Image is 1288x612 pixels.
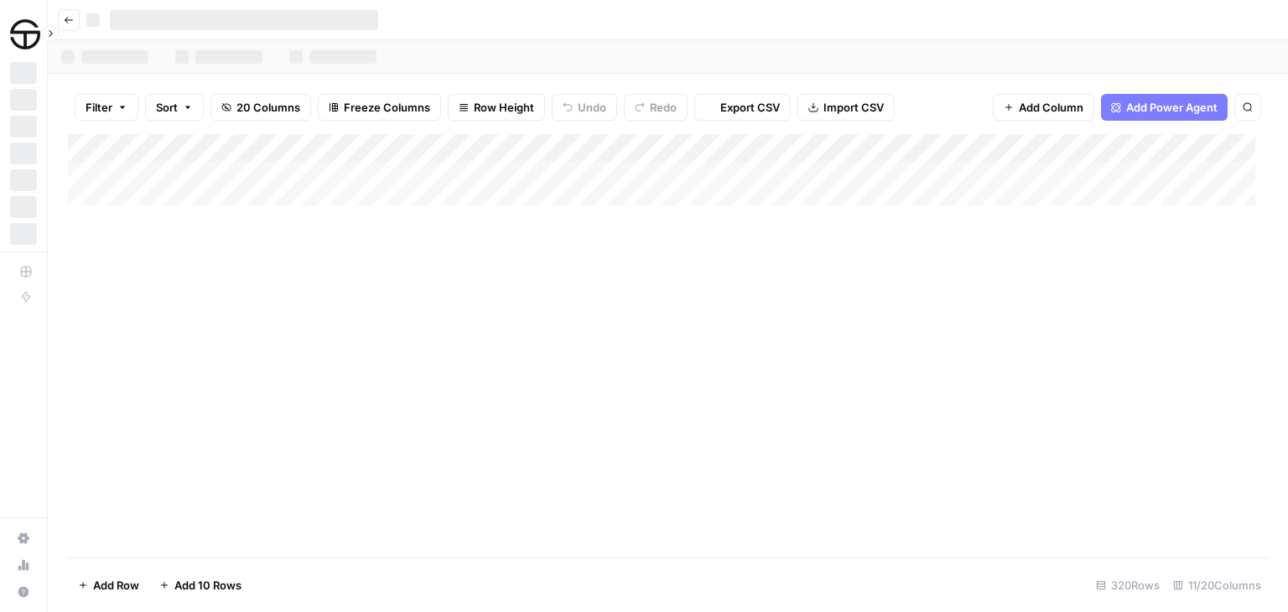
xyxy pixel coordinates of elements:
[318,94,441,121] button: Freeze Columns
[236,99,300,116] span: 20 Columns
[797,94,895,121] button: Import CSV
[552,94,617,121] button: Undo
[86,99,112,116] span: Filter
[1166,572,1268,599] div: 11/20 Columns
[650,99,677,116] span: Redo
[624,94,688,121] button: Redo
[68,572,149,599] button: Add Row
[10,19,40,49] img: SimpleTire Logo
[93,577,139,594] span: Add Row
[448,94,545,121] button: Row Height
[1019,99,1083,116] span: Add Column
[10,552,37,578] a: Usage
[210,94,311,121] button: 20 Columns
[720,99,780,116] span: Export CSV
[694,94,791,121] button: Export CSV
[993,94,1094,121] button: Add Column
[10,525,37,552] a: Settings
[10,578,37,605] button: Help + Support
[1101,94,1228,121] button: Add Power Agent
[474,99,534,116] span: Row Height
[156,99,178,116] span: Sort
[10,13,37,55] button: Workspace: SimpleTire
[75,94,138,121] button: Filter
[174,577,241,594] span: Add 10 Rows
[145,94,204,121] button: Sort
[1089,572,1166,599] div: 320 Rows
[344,99,430,116] span: Freeze Columns
[823,99,884,116] span: Import CSV
[1126,99,1218,116] span: Add Power Agent
[578,99,606,116] span: Undo
[149,572,252,599] button: Add 10 Rows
